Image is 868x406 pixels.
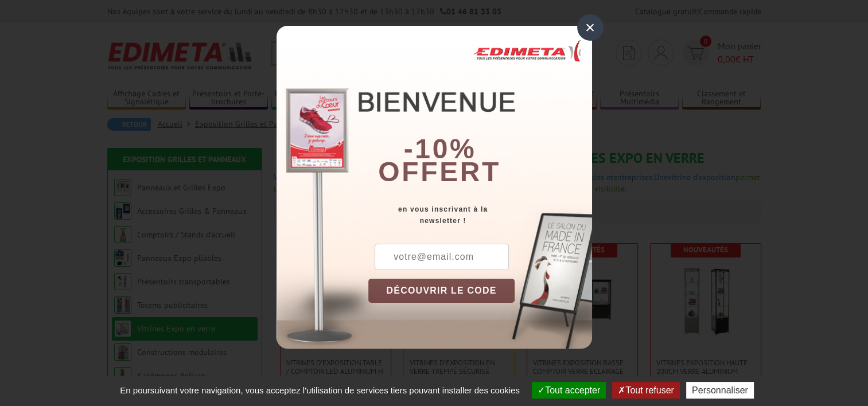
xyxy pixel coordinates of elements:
button: Tout accepter [532,382,606,399]
b: -10% [404,134,476,164]
button: DÉCOUVRIR LE CODE [368,279,515,303]
div: × [577,14,604,41]
font: offert [378,157,501,187]
button: Personnaliser (fenêtre modale) [686,382,754,399]
div: en vous inscrivant à la newsletter ! [368,204,592,227]
span: En poursuivant votre navigation, vous acceptez l'utilisation de services tiers pouvant installer ... [114,385,526,395]
button: Tout refuser [612,382,679,399]
input: votre@email.com [375,244,509,270]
